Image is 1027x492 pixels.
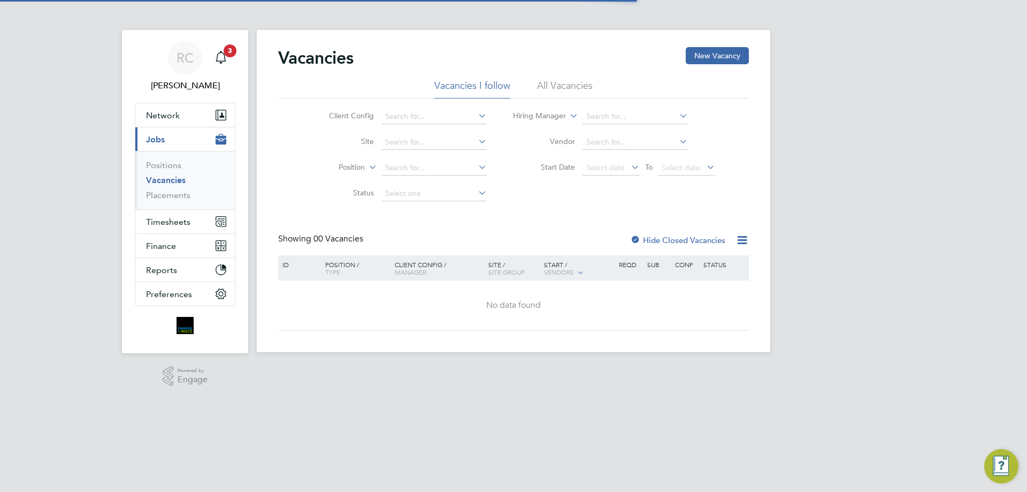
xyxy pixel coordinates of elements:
label: Hide Closed Vacancies [630,235,725,245]
input: Search for... [381,135,487,150]
input: Search for... [583,135,688,150]
button: Finance [135,234,235,258]
a: Vacancies [146,175,186,185]
img: bromak-logo-retina.png [177,317,194,334]
button: Jobs [135,127,235,151]
div: Start / [541,255,616,282]
input: Select one [381,186,487,201]
a: 3 [210,41,232,75]
input: Search for... [381,161,487,176]
span: Roselyn Coelho [135,79,235,92]
div: No data found [280,300,747,311]
div: ID [280,255,317,274]
div: Jobs [135,151,235,209]
a: Placements [146,190,190,200]
h2: Vacancies [278,47,354,69]
span: Powered by [178,366,208,375]
div: Status [701,255,747,274]
span: Jobs [146,134,165,145]
button: Reports [135,258,235,282]
span: Finance [146,241,176,251]
span: To [642,160,656,174]
label: Hiring Manager [504,111,566,122]
a: Powered byEngage [163,366,208,387]
span: RC [177,51,194,65]
div: Client Config / [392,255,486,281]
a: RC[PERSON_NAME] [135,41,235,92]
label: Site [312,137,374,146]
span: Vendors [544,268,574,276]
button: Engage Resource Center [984,449,1018,483]
li: Vacancies I follow [434,79,510,99]
span: 00 Vacancies [313,233,363,244]
li: All Vacancies [537,79,593,99]
div: Site / [486,255,542,281]
span: 3 [224,44,236,57]
div: Conf [672,255,700,274]
nav: Main navigation [122,30,248,353]
button: Timesheets [135,210,235,233]
span: Preferences [146,289,192,299]
label: Position [303,162,365,173]
span: Engage [178,375,208,384]
div: Reqd [616,255,644,274]
label: Status [312,188,374,198]
div: Sub [645,255,672,274]
a: Go to home page [135,317,235,334]
div: Position / [317,255,392,281]
label: Start Date [513,162,575,172]
div: Showing [278,233,365,245]
span: Reports [146,265,177,275]
input: Search for... [583,109,688,124]
button: New Vacancy [686,47,749,64]
span: Manager [395,268,426,276]
label: Vendor [513,137,575,146]
span: Timesheets [146,217,190,227]
span: Select date [586,163,625,172]
span: Select date [662,163,700,172]
button: Network [135,103,235,127]
label: Client Config [312,111,374,120]
a: Positions [146,160,181,170]
input: Search for... [381,109,487,124]
span: Network [146,110,180,120]
span: Type [325,268,340,276]
span: Site Group [488,268,525,276]
button: Preferences [135,282,235,306]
